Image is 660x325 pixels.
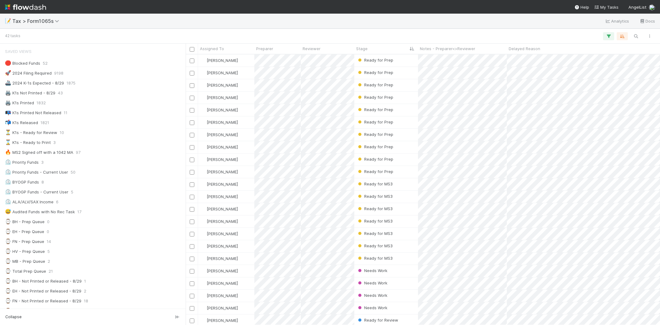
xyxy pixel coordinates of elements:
[256,45,273,52] span: Preparer
[67,79,75,87] span: 1875
[5,70,11,76] span: 🚀
[5,219,11,224] span: ⌚
[58,89,63,97] span: 43
[190,170,194,175] input: Toggle Row Selected
[357,57,393,63] div: Ready for Prep
[190,182,194,187] input: Toggle Row Selected
[5,208,75,216] div: Audited Funds with No Rec Task
[357,144,393,150] div: Ready for Prep
[207,169,238,174] span: [PERSON_NAME]
[357,280,387,286] div: Needs Work
[201,83,206,88] img: avatar_711f55b7-5a46-40da-996f-bc93b6b86381.png
[357,243,393,248] span: Ready for MS3
[201,244,206,249] img: avatar_711f55b7-5a46-40da-996f-bc93b6b86381.png
[574,4,589,10] div: Help
[5,99,34,107] div: K1s Printed
[357,107,393,112] span: Ready for Prep
[357,268,387,273] span: Needs Work
[5,60,11,66] span: 🛑
[207,219,238,224] span: [PERSON_NAME]
[201,94,238,101] div: [PERSON_NAME]
[5,258,11,264] span: ⌚
[190,232,194,236] input: Toggle Row Selected
[357,94,393,100] div: Ready for Prep
[5,120,11,125] span: 📬
[357,156,393,162] div: Ready for Prep
[207,231,238,236] span: [PERSON_NAME]
[5,158,39,166] div: Priority Funds
[5,18,11,24] span: 📝
[357,193,393,199] div: Ready for MS3
[5,79,64,87] div: 2024 K-1s Expected - 8/29
[357,206,393,211] span: Ready for MS3
[357,293,387,298] span: Needs Work
[5,149,11,155] span: 🔥
[201,281,206,286] img: avatar_66854b90-094e-431f-b713-6ac88429a2b8.png
[12,18,62,24] span: Tax > Form1065s
[201,169,206,174] img: avatar_d45d11ee-0024-4901-936f-9df0a9cc3b4e.png
[207,281,238,286] span: [PERSON_NAME]
[190,294,194,298] input: Toggle Row Selected
[190,108,194,113] input: Toggle Row Selected
[49,267,53,275] span: 21
[84,287,86,295] span: 2
[5,268,11,274] span: ⌚
[64,109,67,117] span: 11
[201,70,238,76] div: [PERSON_NAME]
[201,107,238,113] div: [PERSON_NAME]
[357,305,387,310] span: Needs Work
[5,80,11,85] span: 🚢
[54,69,63,77] span: 9198
[207,83,238,88] span: [PERSON_NAME]
[190,58,194,63] input: Toggle Row Selected
[41,178,44,186] span: 8
[201,268,238,274] div: [PERSON_NAME]
[71,188,73,196] span: 5
[357,292,387,298] div: Needs Work
[190,269,194,274] input: Toggle Row Selected
[190,47,194,52] input: Toggle All Rows Selected
[649,4,655,11] img: avatar_66854b90-094e-431f-b713-6ac88429a2b8.png
[190,158,194,162] input: Toggle Row Selected
[357,119,393,124] span: Ready for Prep
[190,306,194,311] input: Toggle Row Selected
[5,287,81,295] div: EH - Not Printed or Released - 8/29
[76,149,80,156] span: 97
[5,169,11,175] span: ⏲️
[84,307,89,315] span: 19
[201,144,238,150] div: [PERSON_NAME]
[594,5,619,10] span: My Tasks
[5,238,44,245] div: FN - Prep Queue
[357,169,393,174] span: Ready for Prep
[5,59,40,67] div: Blocked Funds
[47,218,50,226] span: 0
[5,109,61,117] div: K1s Printed Not Released
[190,195,194,199] input: Toggle Row Selected
[5,314,22,320] span: Collapse
[207,70,238,75] span: [PERSON_NAME]
[357,70,393,75] span: Ready for Prep
[357,132,393,137] span: Ready for Prep
[190,133,194,137] input: Toggle Row Selected
[357,267,387,274] div: Needs Work
[77,208,81,216] span: 17
[84,277,86,285] span: 1
[357,144,393,149] span: Ready for Prep
[357,95,393,100] span: Ready for Prep
[47,248,50,255] span: 5
[201,193,238,200] div: [PERSON_NAME]
[207,182,238,187] span: [PERSON_NAME]
[41,158,44,166] span: 3
[5,249,11,254] span: ⌚
[71,168,75,176] span: 50
[190,244,194,249] input: Toggle Row Selected
[190,71,194,76] input: Toggle Row Selected
[5,307,82,315] div: HV - Not Printed or Released - 8/29
[207,206,238,211] span: [PERSON_NAME]
[5,248,45,255] div: HV - Prep Queue
[201,317,238,323] div: [PERSON_NAME]
[594,4,619,10] a: My Tasks
[357,218,393,224] div: Ready for MS3
[5,90,11,95] span: 🖨️
[84,297,88,305] span: 18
